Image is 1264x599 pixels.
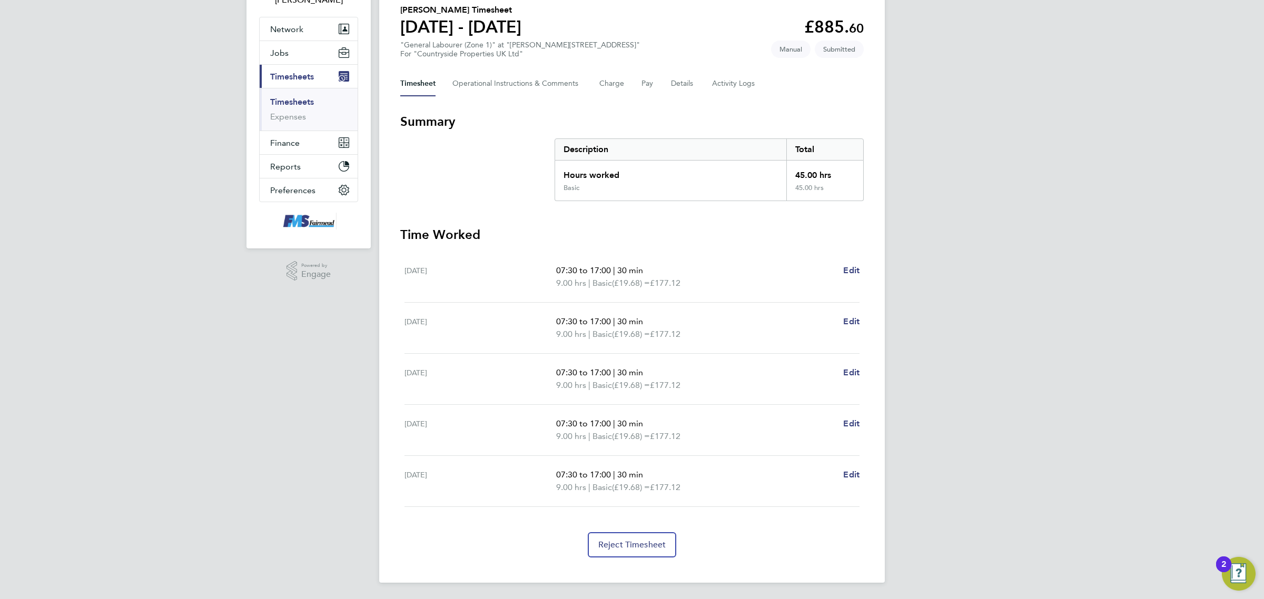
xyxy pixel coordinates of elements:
[650,329,680,339] span: £177.12
[592,430,612,443] span: Basic
[786,161,863,184] div: 45.00 hrs
[260,65,358,88] button: Timesheets
[400,71,436,96] button: Timesheet
[843,316,860,326] span: Edit
[556,482,586,492] span: 9.00 hrs
[270,48,289,58] span: Jobs
[260,155,358,178] button: Reports
[270,112,306,122] a: Expenses
[712,71,756,96] button: Activity Logs
[270,185,315,195] span: Preferences
[771,41,811,58] span: This timesheet was manually created.
[617,316,643,326] span: 30 min
[281,213,337,229] img: f-mead-logo-retina.png
[650,431,680,441] span: £177.12
[555,138,864,201] div: Summary
[270,24,303,34] span: Network
[588,380,590,390] span: |
[671,71,695,96] button: Details
[617,265,643,275] span: 30 min
[650,482,680,492] span: £177.12
[612,278,650,288] span: (£19.68) =
[598,540,666,550] span: Reject Timesheet
[613,265,615,275] span: |
[617,470,643,480] span: 30 min
[260,17,358,41] button: Network
[404,366,556,392] div: [DATE]
[843,417,860,430] a: Edit
[588,329,590,339] span: |
[400,4,521,16] h2: [PERSON_NAME] Timesheet
[556,316,611,326] span: 07:30 to 17:00
[786,139,863,160] div: Total
[556,367,611,377] span: 07:30 to 17:00
[599,71,625,96] button: Charge
[400,113,864,130] h3: Summary
[641,71,654,96] button: Pay
[287,261,331,281] a: Powered byEngage
[612,380,650,390] span: (£19.68) =
[617,418,643,428] span: 30 min
[804,17,864,37] app-decimal: £885.
[400,226,864,243] h3: Time Worked
[555,161,786,184] div: Hours worked
[260,178,358,202] button: Preferences
[612,482,650,492] span: (£19.68) =
[404,468,556,494] div: [DATE]
[613,470,615,480] span: |
[650,278,680,288] span: £177.12
[270,138,300,148] span: Finance
[556,470,611,480] span: 07:30 to 17:00
[588,482,590,492] span: |
[592,277,612,289] span: Basic
[556,329,586,339] span: 9.00 hrs
[404,417,556,443] div: [DATE]
[612,431,650,441] span: (£19.68) =
[400,49,640,58] div: For "Countryside Properties UK Ltd"
[786,184,863,201] div: 45.00 hrs
[301,261,331,270] span: Powered by
[400,113,864,557] section: Timesheet
[270,97,314,107] a: Timesheets
[592,379,612,392] span: Basic
[270,162,301,172] span: Reports
[843,265,860,275] span: Edit
[592,481,612,494] span: Basic
[452,71,582,96] button: Operational Instructions & Comments
[556,265,611,275] span: 07:30 to 17:00
[588,532,677,557] button: Reject Timesheet
[843,470,860,480] span: Edit
[588,431,590,441] span: |
[1221,564,1226,578] div: 2
[556,431,586,441] span: 9.00 hrs
[613,418,615,428] span: |
[404,315,556,341] div: [DATE]
[259,213,358,229] a: Go to home page
[613,316,615,326] span: |
[843,315,860,328] a: Edit
[556,278,586,288] span: 9.00 hrs
[843,367,860,377] span: Edit
[843,418,860,428] span: Edit
[404,264,556,289] div: [DATE]
[613,367,615,377] span: |
[556,418,611,428] span: 07:30 to 17:00
[617,367,643,377] span: 30 min
[260,41,358,64] button: Jobs
[588,278,590,288] span: |
[556,380,586,390] span: 9.00 hrs
[650,380,680,390] span: £177.12
[849,21,864,36] span: 60
[564,184,579,192] div: Basic
[555,139,786,160] div: Description
[815,41,864,58] span: This timesheet is Submitted.
[400,16,521,37] h1: [DATE] - [DATE]
[400,41,640,58] div: "General Labourer (Zone 1)" at "[PERSON_NAME][STREET_ADDRESS]"
[270,72,314,82] span: Timesheets
[260,131,358,154] button: Finance
[843,366,860,379] a: Edit
[843,468,860,481] a: Edit
[843,264,860,277] a: Edit
[301,270,331,279] span: Engage
[592,328,612,341] span: Basic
